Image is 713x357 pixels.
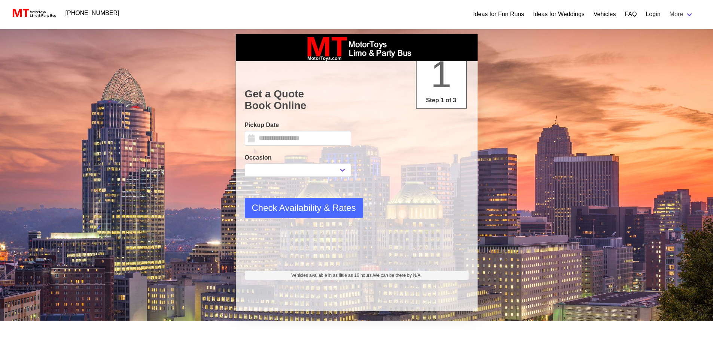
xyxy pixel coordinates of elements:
span: Vehicles available in as little as 16 hours. [291,272,422,279]
a: More [665,7,698,22]
label: Occasion [245,153,351,162]
img: box_logo_brand.jpeg [301,34,413,61]
a: Login [646,10,660,19]
a: Vehicles [594,10,616,19]
span: 1 [431,53,452,95]
label: Pickup Date [245,121,351,130]
a: Ideas for Fun Runs [473,10,524,19]
img: MotorToys Logo [10,8,57,18]
button: Check Availability & Rates [245,198,363,218]
a: [PHONE_NUMBER] [61,6,124,21]
h1: Get a Quote Book Online [245,88,469,112]
p: Step 1 of 3 [420,96,463,105]
a: FAQ [625,10,637,19]
a: Ideas for Weddings [533,10,585,19]
span: We can be there by N/A. [373,273,422,278]
span: Check Availability & Rates [252,201,356,215]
